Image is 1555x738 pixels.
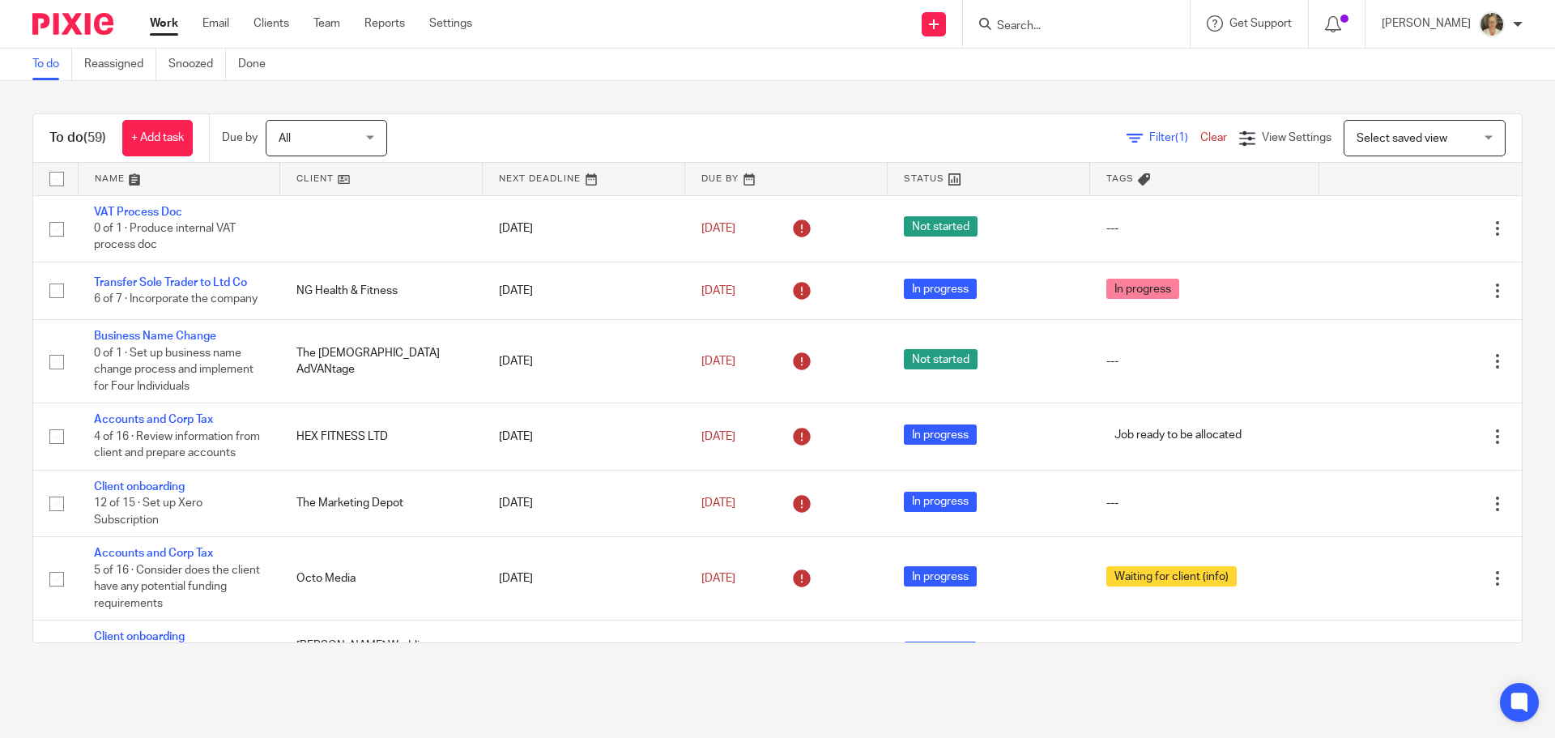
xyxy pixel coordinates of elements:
[222,130,258,146] p: Due by
[364,15,405,32] a: Reports
[1106,424,1250,445] span: Job ready to be allocated
[94,565,260,609] span: 5 of 16 · Consider does the client have any potential funding requirements
[280,403,483,470] td: HEX FITNESS LTD
[904,492,977,512] span: In progress
[94,481,185,493] a: Client onboarding
[84,49,156,80] a: Reassigned
[313,15,340,32] a: Team
[32,49,72,80] a: To do
[995,19,1141,34] input: Search
[701,573,735,584] span: [DATE]
[94,631,185,642] a: Client onboarding
[279,133,291,144] span: All
[122,120,193,156] a: + Add task
[701,285,735,296] span: [DATE]
[1106,495,1303,511] div: ---
[1175,132,1188,143] span: (1)
[483,621,685,687] td: [DATE]
[483,320,685,403] td: [DATE]
[483,470,685,536] td: [DATE]
[429,15,472,32] a: Settings
[1106,566,1237,587] span: Waiting for client (info)
[701,497,735,509] span: [DATE]
[904,216,978,237] span: Not started
[1106,353,1303,369] div: ---
[94,331,216,342] a: Business Name Change
[1357,133,1447,144] span: Select saved view
[94,223,236,251] span: 0 of 1 · Produce internal VAT process doc
[904,279,977,299] span: In progress
[94,207,182,218] a: VAT Process Doc
[150,15,178,32] a: Work
[94,277,247,288] a: Transfer Sole Trader to Ltd Co
[701,356,735,367] span: [DATE]
[280,262,483,319] td: NG Health & Fitness
[94,348,253,392] span: 0 of 1 · Set up business name change process and implement for Four Individuals
[94,431,260,459] span: 4 of 16 · Review information from client and prepare accounts
[168,49,226,80] a: Snoozed
[238,49,278,80] a: Done
[904,642,977,662] span: In progress
[1479,11,1505,37] img: Pete%20with%20glasses.jpg
[1106,220,1303,237] div: ---
[1106,174,1134,183] span: Tags
[280,621,483,687] td: [PERSON_NAME] Weddings Limited
[483,195,685,262] td: [DATE]
[701,223,735,234] span: [DATE]
[904,349,978,369] span: Not started
[83,131,106,144] span: (59)
[904,424,977,445] span: In progress
[32,13,113,35] img: Pixie
[94,293,258,305] span: 6 of 7 · Incorporate the company
[94,497,202,526] span: 12 of 15 · Set up Xero Subscription
[94,548,213,559] a: Accounts and Corp Tax
[49,130,106,147] h1: To do
[280,320,483,403] td: The [DEMOGRAPHIC_DATA] AdVANtage
[1200,132,1227,143] a: Clear
[483,403,685,470] td: [DATE]
[701,431,735,442] span: [DATE]
[1149,132,1200,143] span: Filter
[94,414,213,425] a: Accounts and Corp Tax
[483,262,685,319] td: [DATE]
[1229,18,1292,29] span: Get Support
[483,537,685,621] td: [DATE]
[904,566,977,587] span: In progress
[1262,132,1331,143] span: View Settings
[280,470,483,536] td: The Marketing Depot
[1106,279,1179,299] span: In progress
[202,15,229,32] a: Email
[253,15,289,32] a: Clients
[280,537,483,621] td: Octo Media
[1382,15,1471,32] p: [PERSON_NAME]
